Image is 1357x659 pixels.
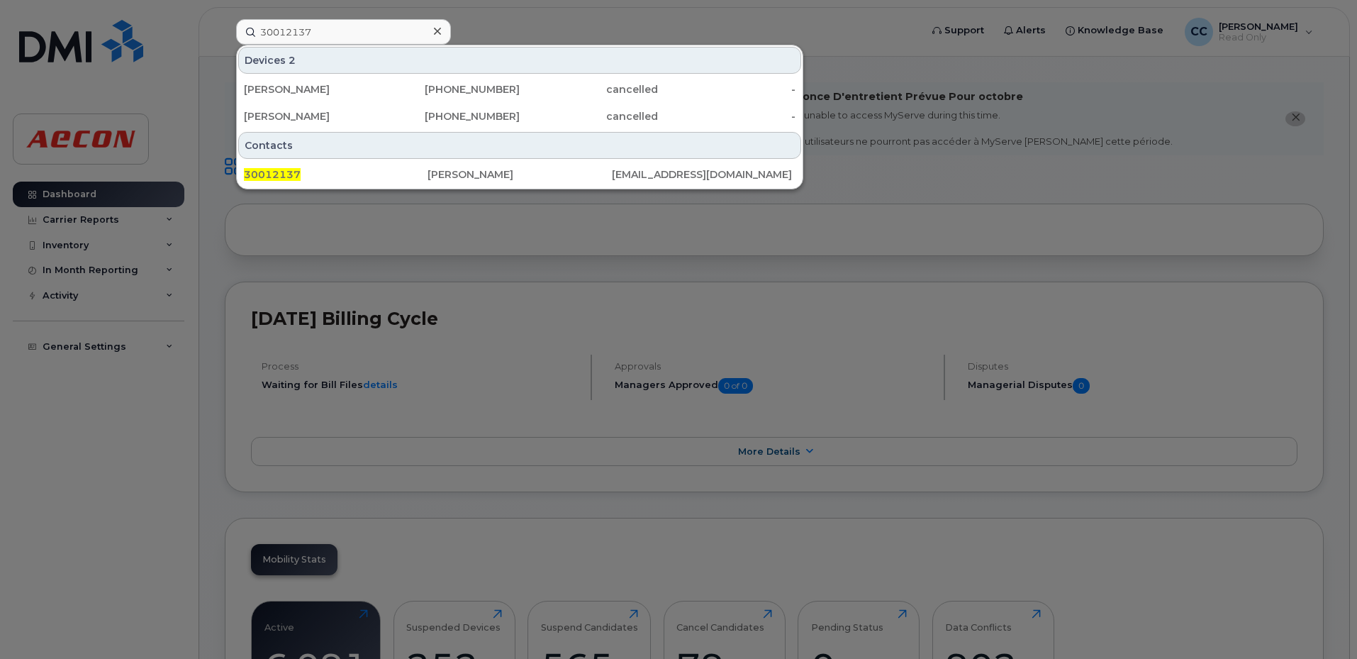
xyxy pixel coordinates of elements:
[520,109,658,123] div: cancelled
[244,109,382,123] div: [PERSON_NAME]
[612,167,795,182] div: [EMAIL_ADDRESS][DOMAIN_NAME]
[244,168,301,181] span: 30012137
[238,77,801,102] a: [PERSON_NAME][PHONE_NUMBER]cancelled-
[658,82,796,96] div: -
[520,82,658,96] div: cancelled
[382,109,520,123] div: [PHONE_NUMBER]
[238,47,801,74] div: Devices
[428,167,611,182] div: [PERSON_NAME]
[382,82,520,96] div: [PHONE_NUMBER]
[658,109,796,123] div: -
[244,82,382,96] div: [PERSON_NAME]
[238,104,801,129] a: [PERSON_NAME][PHONE_NUMBER]cancelled-
[238,162,801,187] a: 30012137[PERSON_NAME][EMAIL_ADDRESS][DOMAIN_NAME]
[238,132,801,159] div: Contacts
[289,53,296,67] span: 2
